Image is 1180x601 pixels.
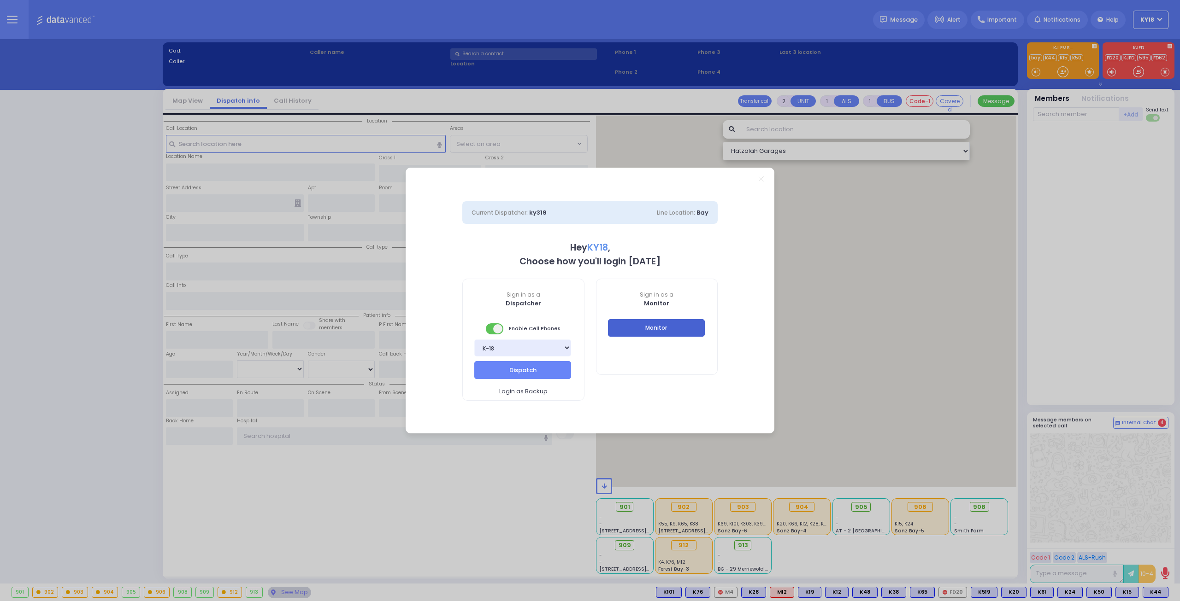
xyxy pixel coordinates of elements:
b: Choose how you'll login [DATE] [519,255,661,268]
span: Login as Backup [499,387,548,396]
span: Bay [696,208,708,217]
b: Hey , [570,241,610,254]
a: Close [759,176,764,181]
span: ky319 [529,208,547,217]
b: Dispatcher [506,299,541,308]
span: Sign in as a [463,291,584,299]
b: Monitor [644,299,669,308]
span: Line Location: [657,209,695,216]
button: Dispatch [474,361,571,379]
button: Monitor [608,319,705,337]
span: KY18 [587,241,608,254]
span: Current Dispatcher: [472,209,528,216]
span: Sign in as a [596,291,718,299]
span: Enable Cell Phones [486,322,560,335]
